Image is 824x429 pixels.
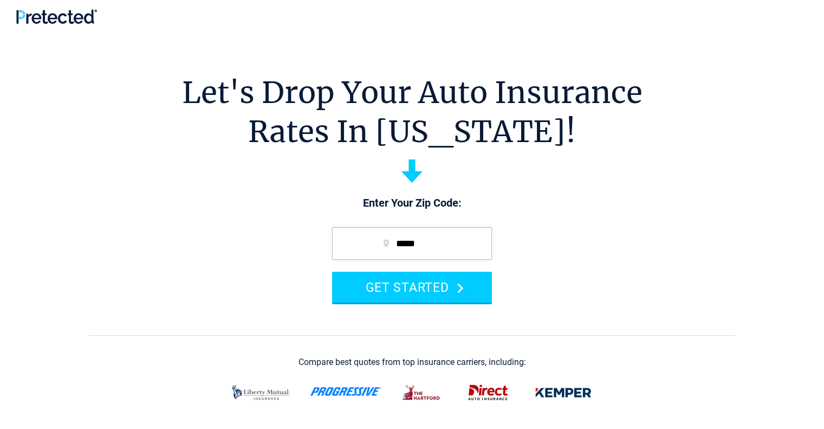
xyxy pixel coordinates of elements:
[225,379,297,407] img: liberty
[395,379,449,407] img: thehartford
[16,9,97,24] img: Pretected Logo
[528,379,599,407] img: kemper
[462,379,515,407] img: direct
[299,357,526,367] div: Compare best quotes from top insurance carriers, including:
[332,227,492,260] input: zip code
[310,387,382,396] img: progressive
[332,272,492,303] button: GET STARTED
[321,196,503,211] p: Enter Your Zip Code:
[182,73,643,151] h1: Let's Drop Your Auto Insurance Rates In [US_STATE]!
